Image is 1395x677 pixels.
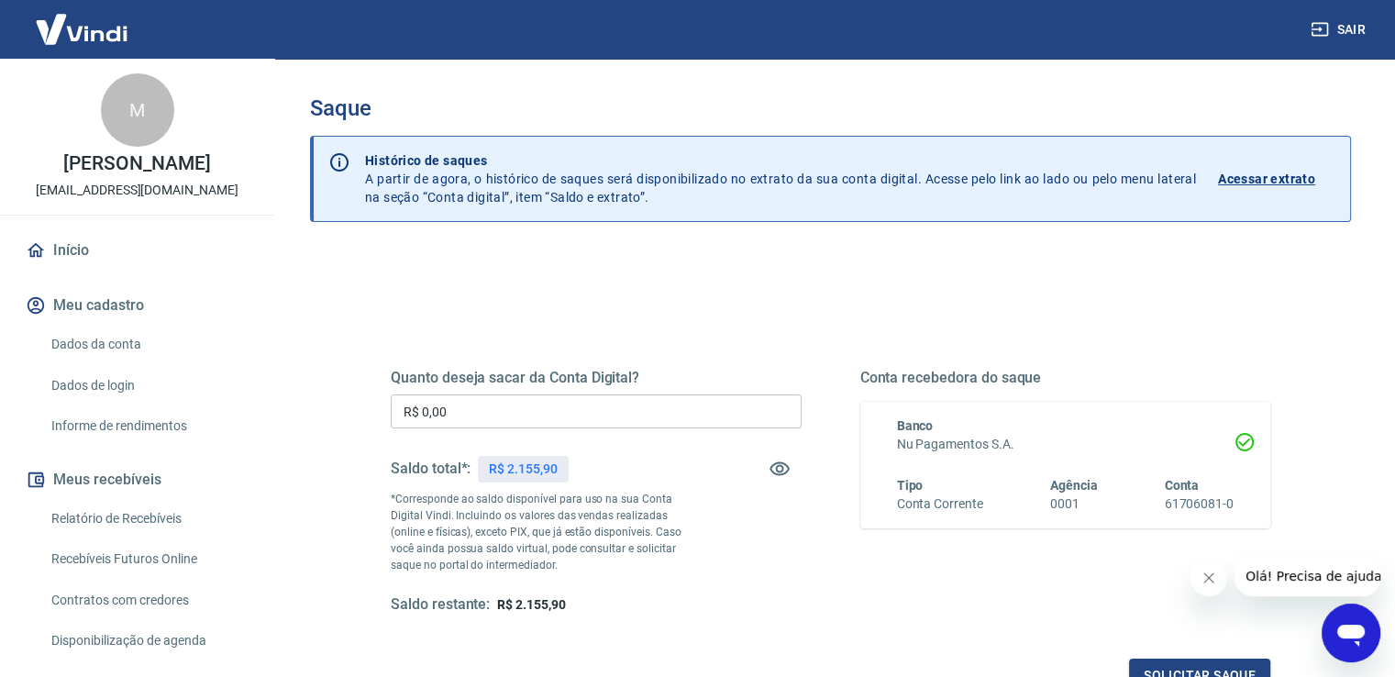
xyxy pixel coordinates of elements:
[44,326,252,363] a: Dados da conta
[860,369,1271,387] h5: Conta recebedora do saque
[22,460,252,500] button: Meus recebíveis
[44,367,252,405] a: Dados de login
[497,597,565,612] span: R$ 2.155,90
[391,595,490,615] h5: Saldo restante:
[44,582,252,619] a: Contratos com credores
[1307,13,1373,47] button: Sair
[44,500,252,538] a: Relatório de Recebíveis
[365,151,1196,170] p: Histórico de saques
[1322,604,1380,662] iframe: Button to launch messaging window
[1164,494,1234,514] h6: 61706081-0
[36,181,238,200] p: [EMAIL_ADDRESS][DOMAIN_NAME]
[391,369,802,387] h5: Quanto deseja sacar da Conta Digital?
[1050,478,1098,493] span: Agência
[44,540,252,578] a: Recebíveis Futuros Online
[101,73,174,147] div: M
[489,460,557,479] p: R$ 2.155,90
[897,478,924,493] span: Tipo
[1218,151,1335,206] a: Acessar extrato
[310,95,1351,121] h3: Saque
[365,151,1196,206] p: A partir de agora, o histórico de saques será disponibilizado no extrato da sua conta digital. Ac...
[897,494,983,514] h6: Conta Corrente
[44,622,252,660] a: Disponibilização de agenda
[391,460,471,478] h5: Saldo total*:
[897,418,934,433] span: Banco
[1234,556,1380,596] iframe: Message from company
[1164,478,1199,493] span: Conta
[44,407,252,445] a: Informe de rendimentos
[897,435,1234,454] h6: Nu Pagamentos S.A.
[22,285,252,326] button: Meu cadastro
[22,1,141,57] img: Vindi
[22,230,252,271] a: Início
[1050,494,1098,514] h6: 0001
[63,154,210,173] p: [PERSON_NAME]
[1218,170,1315,188] p: Acessar extrato
[391,491,699,573] p: *Corresponde ao saldo disponível para uso na sua Conta Digital Vindi. Incluindo os valores das ve...
[1190,560,1227,596] iframe: Close message
[11,13,154,28] span: Olá! Precisa de ajuda?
